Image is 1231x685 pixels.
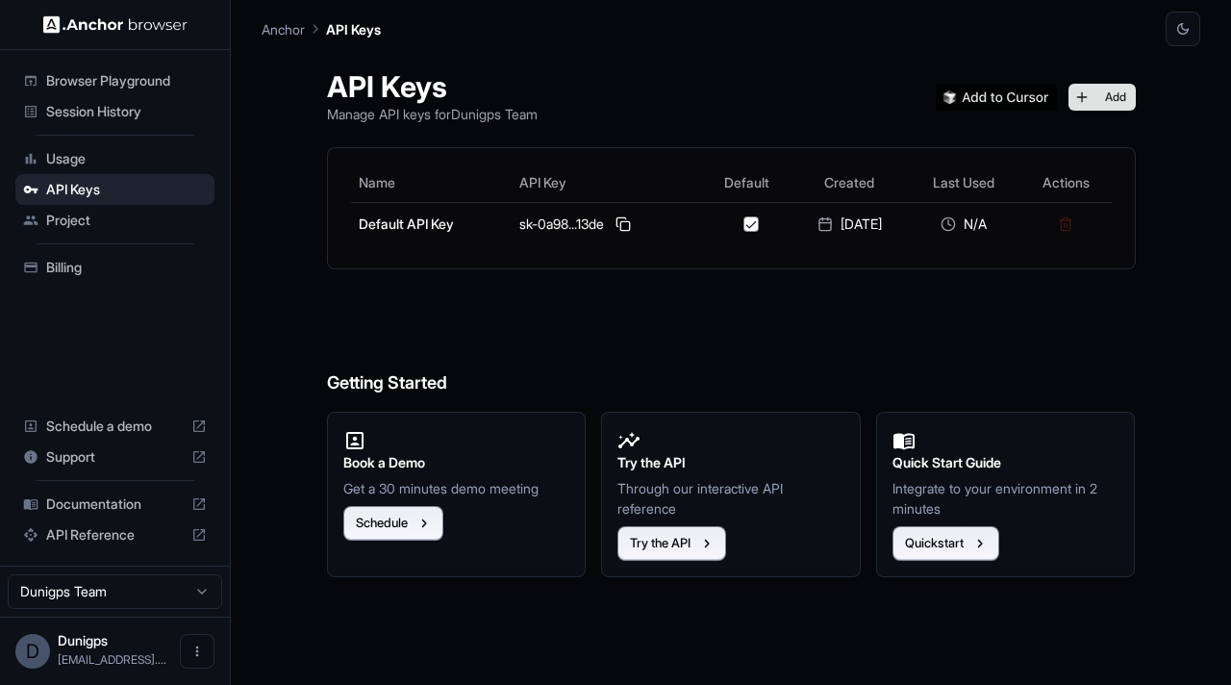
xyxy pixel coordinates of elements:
[936,84,1057,111] img: Add anchorbrowser MCP server to Cursor
[892,478,1119,519] p: Integrate to your environment in 2 minutes
[46,495,184,514] span: Documentation
[46,258,207,277] span: Billing
[612,213,635,236] button: Copy API key
[15,174,214,205] div: API Keys
[791,164,908,202] th: Created
[519,213,694,236] div: sk-0a98...13de
[15,442,214,472] div: Support
[617,452,844,473] h2: Try the API
[15,143,214,174] div: Usage
[1020,164,1112,202] th: Actions
[58,632,108,648] span: Dunigps
[58,652,166,667] span: dunigps@gmail.com
[327,69,538,104] h1: API Keys
[916,215,1013,234] div: N/A
[46,447,184,467] span: Support
[327,104,538,124] p: Manage API keys for Dunigps Team
[15,411,214,442] div: Schedule a demo
[343,506,443,541] button: Schedule
[15,205,214,236] div: Project
[180,634,214,669] button: Open menu
[15,634,50,669] div: D
[15,252,214,283] div: Billing
[327,292,1136,397] h6: Getting Started
[46,149,207,168] span: Usage
[617,478,844,519] p: Through our interactive API reference
[326,19,381,39] p: API Keys
[512,164,702,202] th: API Key
[262,19,305,39] p: Anchor
[46,417,184,436] span: Schedule a demo
[262,18,381,39] nav: breadcrumb
[46,525,184,545] span: API Reference
[799,215,900,234] div: [DATE]
[43,15,188,34] img: Anchor Logo
[46,71,207,90] span: Browser Playground
[1068,84,1136,111] button: Add
[15,65,214,96] div: Browser Playground
[15,96,214,127] div: Session History
[15,520,214,550] div: API Reference
[351,202,513,245] td: Default API Key
[15,489,214,520] div: Documentation
[703,164,791,202] th: Default
[46,211,207,230] span: Project
[343,478,570,498] p: Get a 30 minutes demo meeting
[617,526,726,561] button: Try the API
[892,452,1119,473] h2: Quick Start Guide
[351,164,513,202] th: Name
[46,180,207,199] span: API Keys
[46,102,207,121] span: Session History
[892,526,999,561] button: Quickstart
[908,164,1020,202] th: Last Used
[343,452,570,473] h2: Book a Demo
